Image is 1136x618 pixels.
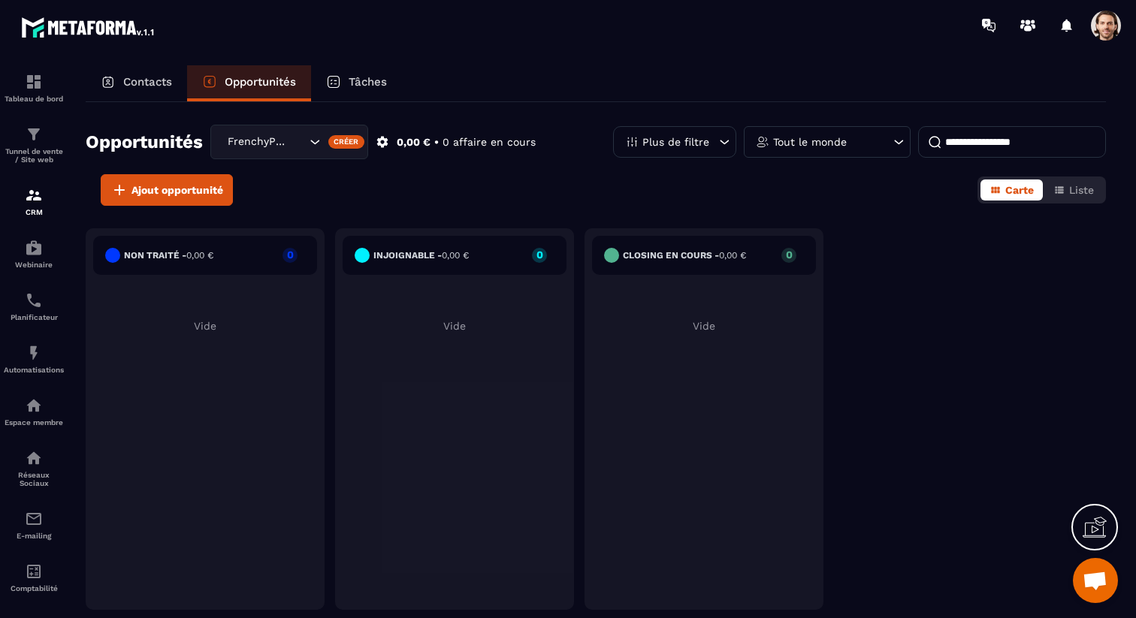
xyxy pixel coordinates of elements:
[25,186,43,204] img: formation
[373,250,469,261] h6: injoignable -
[93,320,317,332] p: Vide
[25,562,43,580] img: accountant
[4,333,64,385] a: automationsautomationsAutomatisations
[4,62,64,114] a: formationformationTableau de bord
[773,137,847,147] p: Tout le monde
[328,135,365,149] div: Créer
[225,75,296,89] p: Opportunités
[4,147,64,164] p: Tunnel de vente / Site web
[980,179,1043,200] button: Carte
[25,510,43,528] img: email
[343,320,566,332] p: Vide
[4,499,64,551] a: emailemailE-mailing
[101,174,233,206] button: Ajout opportunité
[25,396,43,415] img: automations
[4,175,64,228] a: formationformationCRM
[443,135,536,149] p: 0 affaire en cours
[442,250,469,261] span: 0,00 €
[25,344,43,362] img: automations
[781,249,796,260] p: 0
[4,385,64,438] a: automationsautomationsEspace membre
[4,418,64,427] p: Espace membre
[4,471,64,487] p: Réseaux Sociaux
[25,73,43,91] img: formation
[642,137,709,147] p: Plus de filtre
[397,135,431,149] p: 0,00 €
[4,551,64,604] a: accountantaccountantComptabilité
[25,291,43,309] img: scheduler
[4,313,64,321] p: Planificateur
[186,250,213,261] span: 0,00 €
[4,584,64,592] p: Comptabilité
[210,125,368,159] div: Search for option
[1044,179,1103,200] button: Liste
[4,261,64,269] p: Webinaire
[1069,184,1094,196] span: Liste
[4,228,64,280] a: automationsautomationsWebinaire
[21,14,156,41] img: logo
[1005,184,1034,196] span: Carte
[187,65,311,101] a: Opportunités
[4,438,64,499] a: social-networksocial-networkRéseaux Sociaux
[25,449,43,467] img: social-network
[4,366,64,374] p: Automatisations
[291,134,306,150] input: Search for option
[131,182,223,197] span: Ajout opportunité
[4,208,64,216] p: CRM
[25,239,43,257] img: automations
[86,65,187,101] a: Contacts
[4,280,64,333] a: schedulerschedulerPlanificateur
[224,134,291,150] span: FrenchyPartners
[123,75,172,89] p: Contacts
[1073,558,1118,603] a: Ouvrir le chat
[592,320,816,332] p: Vide
[86,127,203,157] h2: Opportunités
[124,250,213,261] h6: Non traité -
[349,75,387,89] p: Tâches
[282,249,298,260] p: 0
[434,135,439,149] p: •
[719,250,746,261] span: 0,00 €
[4,114,64,175] a: formationformationTunnel de vente / Site web
[4,95,64,103] p: Tableau de bord
[311,65,402,101] a: Tâches
[25,125,43,143] img: formation
[623,250,746,261] h6: Closing en cours -
[4,532,64,540] p: E-mailing
[532,249,547,260] p: 0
